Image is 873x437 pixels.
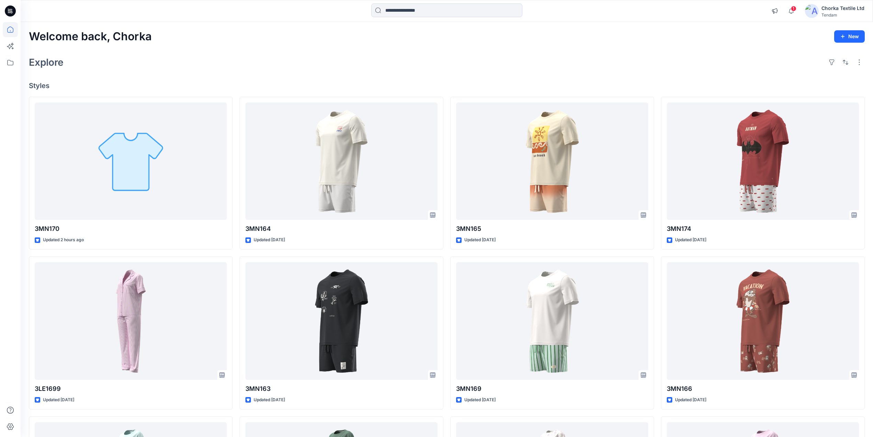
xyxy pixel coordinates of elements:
[245,224,438,234] p: 3MN164
[667,224,859,234] p: 3MN174
[29,30,152,43] h2: Welcome back, Chorka
[675,236,706,244] p: Updated [DATE]
[245,262,438,380] a: 3MN163
[245,384,438,394] p: 3MN163
[29,57,64,68] h2: Explore
[667,384,859,394] p: 3MN166
[791,6,796,11] span: 1
[456,224,648,234] p: 3MN165
[245,103,438,220] a: 3MN164
[667,103,859,220] a: 3MN174
[29,82,865,90] h4: Styles
[35,103,227,220] a: 3MN170
[254,396,285,404] p: Updated [DATE]
[43,236,84,244] p: Updated 2 hours ago
[464,236,496,244] p: Updated [DATE]
[456,103,648,220] a: 3MN165
[254,236,285,244] p: Updated [DATE]
[805,4,819,18] img: avatar
[35,224,227,234] p: 3MN170
[456,384,648,394] p: 3MN169
[834,30,865,43] button: New
[821,4,864,12] div: Chorka Textile Ltd
[43,396,74,404] p: Updated [DATE]
[675,396,706,404] p: Updated [DATE]
[35,384,227,394] p: 3LE1699
[456,262,648,380] a: 3MN169
[35,262,227,380] a: 3LE1699
[821,12,864,18] div: Tendam
[667,262,859,380] a: 3MN166
[464,396,496,404] p: Updated [DATE]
